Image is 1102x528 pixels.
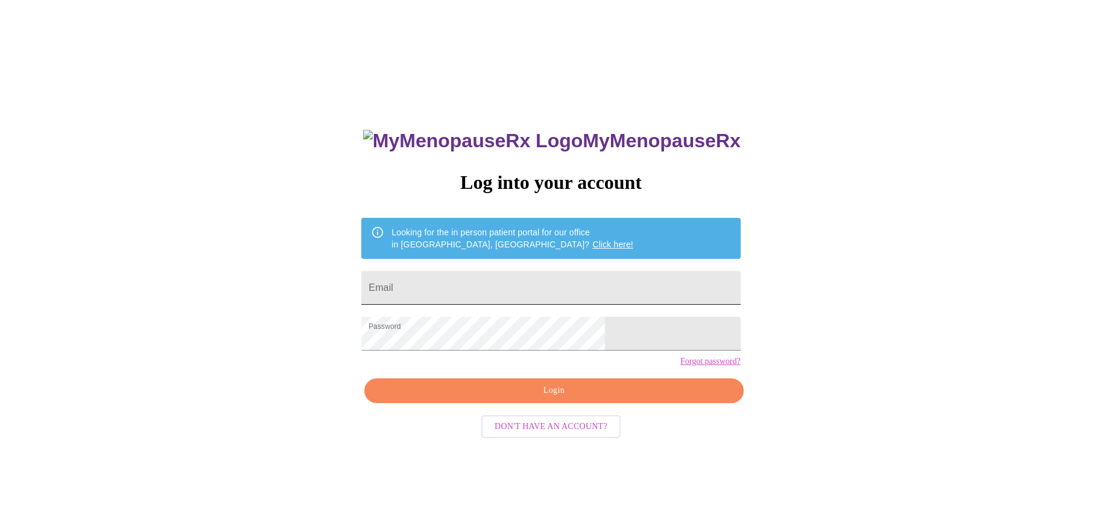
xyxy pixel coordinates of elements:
[478,420,624,430] a: Don't have an account?
[363,130,583,152] img: MyMenopauseRx Logo
[391,221,633,255] div: Looking for the in person patient portal for our office in [GEOGRAPHIC_DATA], [GEOGRAPHIC_DATA]?
[378,383,729,398] span: Login
[592,240,633,249] a: Click here!
[363,130,741,152] h3: MyMenopauseRx
[361,171,740,194] h3: Log into your account
[364,378,743,403] button: Login
[481,415,621,439] button: Don't have an account?
[680,357,741,366] a: Forgot password?
[495,419,607,434] span: Don't have an account?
